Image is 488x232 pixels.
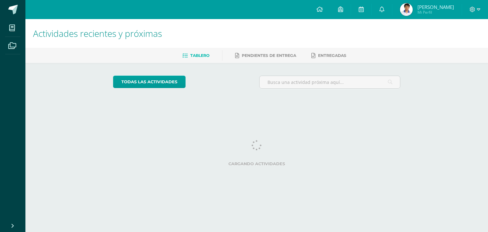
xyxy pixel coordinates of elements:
[182,51,209,61] a: Tablero
[260,76,400,88] input: Busca una actividad próxima aquí...
[318,53,346,58] span: Entregadas
[400,3,413,16] img: e1452881eee4047204c5bfab49ceb0f5.png
[311,51,346,61] a: Entregadas
[235,51,296,61] a: Pendientes de entrega
[417,4,454,10] span: [PERSON_NAME]
[113,161,401,166] label: Cargando actividades
[417,10,454,15] span: Mi Perfil
[33,27,162,39] span: Actividades recientes y próximas
[113,76,186,88] a: todas las Actividades
[242,53,296,58] span: Pendientes de entrega
[190,53,209,58] span: Tablero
